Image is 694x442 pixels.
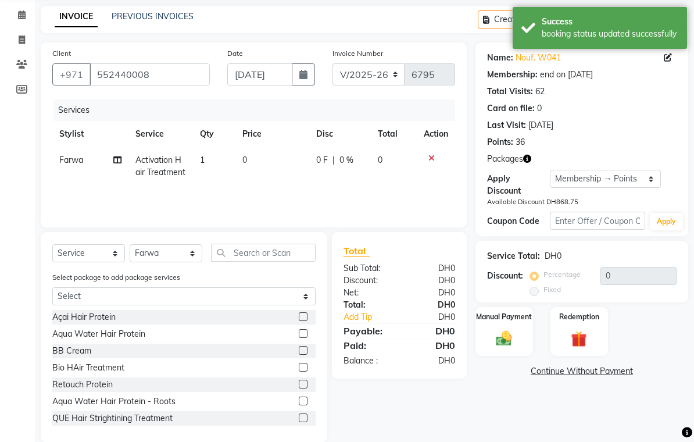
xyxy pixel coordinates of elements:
[371,121,417,147] th: Total
[135,155,185,177] span: Activation Hair Treatment
[309,121,371,147] th: Disc
[335,275,399,287] div: Discount:
[410,311,463,323] div: DH0
[335,324,399,338] div: Payable:
[52,272,180,283] label: Select package to add package services
[542,16,678,28] div: Success
[52,395,176,408] div: Aqua Water Hair Protein - Roots
[566,329,592,349] img: _gift.svg
[537,102,542,115] div: 0
[227,48,243,59] label: Date
[335,355,399,367] div: Balance :
[399,275,464,287] div: DH0
[550,212,645,230] input: Enter Offer / Coupon Code
[487,250,540,262] div: Service Total:
[478,365,686,377] a: Continue Without Payment
[417,121,455,147] th: Action
[332,154,335,166] span: |
[399,299,464,311] div: DH0
[487,173,550,197] div: Apply Discount
[52,362,124,374] div: Bio HAir Treatment
[491,329,517,347] img: _cash.svg
[487,119,526,131] div: Last Visit:
[487,52,513,64] div: Name:
[399,324,464,338] div: DH0
[242,155,247,165] span: 0
[52,345,91,357] div: BB Cream
[59,155,83,165] span: Farwa
[335,299,399,311] div: Total:
[335,262,399,275] div: Sub Total:
[90,63,210,85] input: Search by Name/Mobile/Email/Code
[335,338,399,352] div: Paid:
[487,136,513,148] div: Points:
[478,10,545,28] button: Create New
[543,284,561,295] label: Fixed
[344,245,370,257] span: Total
[559,312,599,322] label: Redemption
[542,28,678,40] div: booking status updated successfully
[112,11,194,22] a: PREVIOUS INVOICES
[332,48,383,59] label: Invoice Number
[52,379,113,391] div: Retouch Protein
[516,52,561,64] a: Nouf. W041
[335,311,410,323] a: Add Tip
[52,121,128,147] th: Stylist
[235,121,309,147] th: Price
[540,69,593,81] div: end on [DATE]
[487,197,677,207] div: Available Discount DH868.75
[53,99,464,121] div: Services
[487,69,538,81] div: Membership:
[487,270,523,282] div: Discount:
[399,355,464,367] div: DH0
[399,338,464,352] div: DH0
[476,312,532,322] label: Manual Payment
[52,63,91,85] button: +971
[487,215,550,227] div: Coupon Code
[528,119,553,131] div: [DATE]
[543,269,581,280] label: Percentage
[650,213,683,230] button: Apply
[128,121,193,147] th: Service
[487,85,533,98] div: Total Visits:
[399,287,464,299] div: DH0
[378,155,382,165] span: 0
[200,155,205,165] span: 1
[211,244,316,262] input: Search or Scan
[535,85,545,98] div: 62
[487,153,523,165] span: Packages
[52,48,71,59] label: Client
[339,154,353,166] span: 0 %
[52,311,116,323] div: Açai Hair Protein
[399,262,464,275] div: DH0
[487,102,535,115] div: Card on file:
[55,6,98,27] a: INVOICE
[516,136,525,148] div: 36
[52,328,145,340] div: Aqua Water Hair Protein
[316,154,328,166] span: 0 F
[545,250,561,262] div: DH0
[335,287,399,299] div: Net:
[193,121,235,147] th: Qty
[52,412,173,425] div: QUE Hair Strightining Treatment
